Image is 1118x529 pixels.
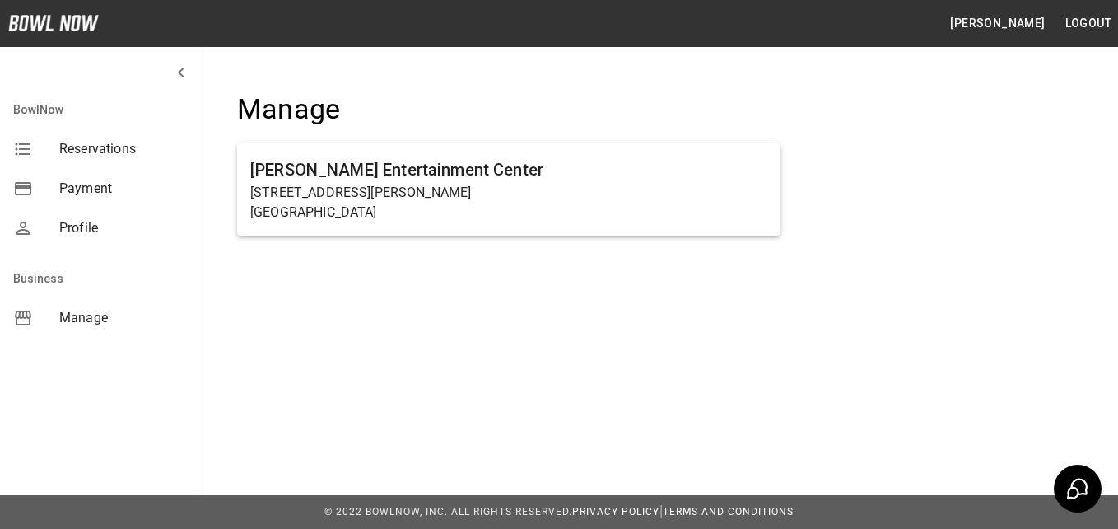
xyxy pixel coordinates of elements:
h4: Manage [237,92,780,127]
h6: [PERSON_NAME] Entertainment Center [250,157,767,183]
button: [PERSON_NAME] [943,8,1051,39]
a: Privacy Policy [572,506,659,517]
span: Payment [59,179,184,199]
p: [GEOGRAPHIC_DATA] [250,203,767,222]
a: Terms and Conditions [663,506,794,517]
button: Logout [1059,8,1118,39]
span: Reservations [59,139,184,159]
span: © 2022 BowlNow, Inc. All Rights Reserved. [324,506,572,517]
img: logo [8,15,99,31]
span: Profile [59,218,184,238]
span: Manage [59,308,184,328]
p: [STREET_ADDRESS][PERSON_NAME] [250,183,767,203]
